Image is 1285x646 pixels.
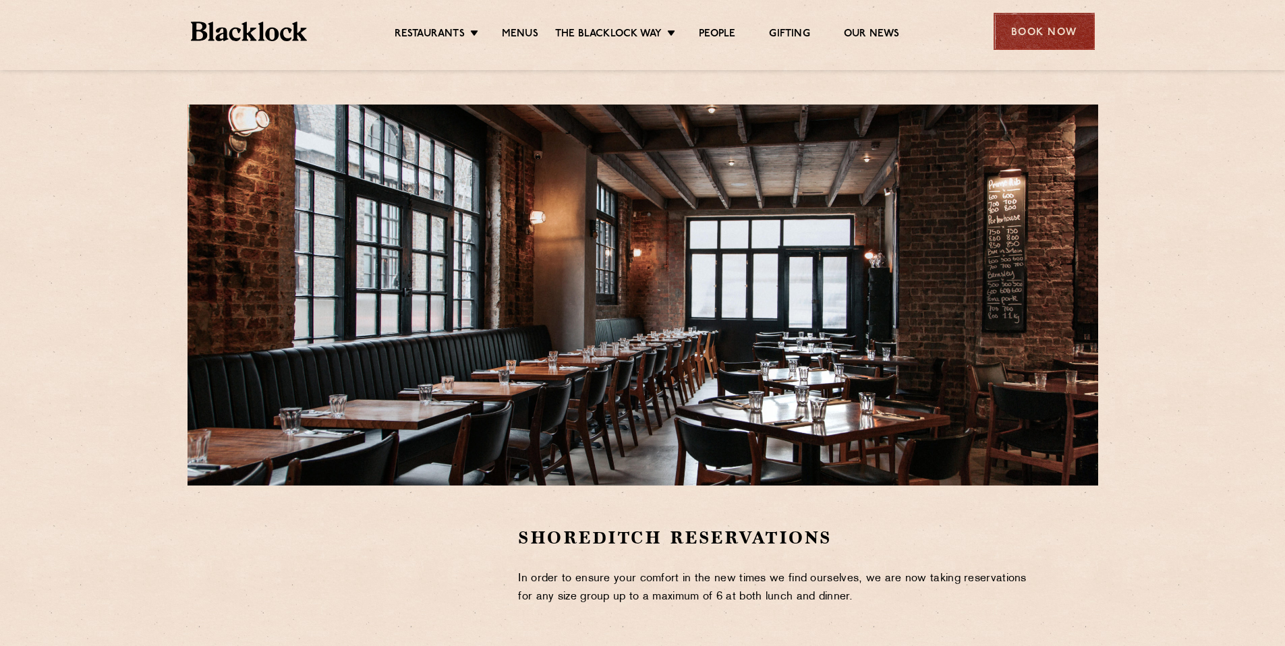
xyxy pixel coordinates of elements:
p: In order to ensure your comfort in the new times we find ourselves, we are now taking reservation... [518,570,1035,606]
h2: Shoreditch Reservations [518,526,1035,550]
a: People [699,28,735,42]
a: Our News [844,28,900,42]
img: BL_Textured_Logo-footer-cropped.svg [191,22,308,41]
a: Gifting [769,28,809,42]
a: Restaurants [395,28,465,42]
div: Book Now [994,13,1095,50]
a: The Blacklock Way [555,28,662,42]
a: Menus [502,28,538,42]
